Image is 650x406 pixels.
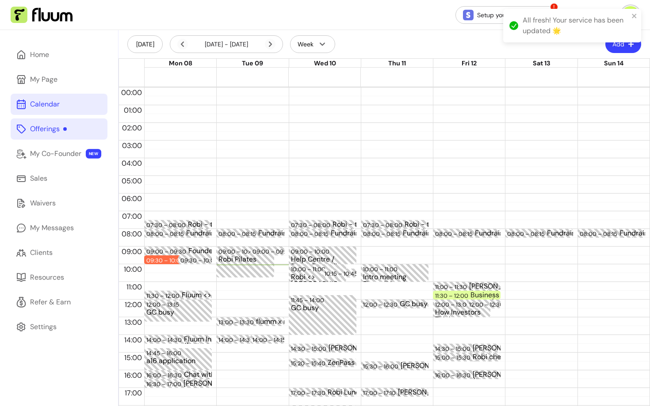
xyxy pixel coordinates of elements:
[177,39,275,49] div: [DATE] - [DATE]
[122,300,144,309] span: 12:00
[218,230,258,238] div: 08:00 – 08:15
[216,229,284,238] div: 08:00 – 08:15Fundraising CRM Update
[363,362,401,371] div: 15:30 – 16:00
[289,344,356,353] div: 14:30 – 15:00[PERSON_NAME] Pedersoli and [PERSON_NAME]
[550,3,558,11] span: !
[328,359,391,366] div: ZenPass Onboarding Call ([PERSON_NAME])
[361,220,428,229] div: 07:30 – 08:00Robi - travel time to Old Sessions
[30,148,81,159] div: My Co-Founder
[11,242,107,263] a: Clients
[30,74,57,85] div: My Page
[216,247,274,277] div: 09:00 – 10:45Robi Pilates
[289,220,356,229] div: 07:30 – 08:00Robi - travel time to Old Sessions
[119,229,144,239] span: 08:00
[144,335,212,344] div: 14:00 – 14:30Fluum Intro Chat ([PERSON_NAME] )
[473,345,536,352] div: [PERSON_NAME] - Product [PERSON_NAME] Launch
[291,221,333,229] div: 07:30 – 08:00
[328,389,391,396] div: Robi Lunchclub
[120,141,144,150] span: 03:00
[435,300,473,309] div: 12:00 – 13:00
[252,336,288,344] div: 14:00 – 14:15
[361,388,428,397] div: 17:00 – 17:10[PERSON_NAME] <> [PERSON_NAME]: Interview to join the Syrena Platform
[218,247,258,256] div: 09:00 – 10:45
[11,44,107,65] a: Home
[291,273,344,281] div: Robi <> [GEOGRAPHIC_DATA]
[119,247,144,256] span: 09:00
[433,282,501,291] div: 11:00 – 11:30[PERSON_NAME] Weekly Catch Up
[361,300,428,308] div: 12:00 – 12:30GC busy @ old sessions
[435,230,475,238] div: 08:00 – 08:15
[363,389,398,397] div: 17:00 – 17:10
[256,318,319,325] div: flumm x magier
[119,194,144,203] span: 06:00
[473,371,536,378] div: [PERSON_NAME] (Fluum Intro)
[289,388,356,397] div: 17:00 – 17:30Robi Lunchclub
[435,353,473,362] div: 15:00 – 15:30
[216,335,274,344] div: 14:00 – 14:30Weekly Team + Product/Tech Call 🎧
[122,388,144,398] span: 17:00
[291,247,332,256] div: 09:00 – 10:00
[435,283,469,291] div: 11:00 – 11:30
[631,12,638,19] button: close
[178,255,212,264] div: 09:30 – 10:00
[433,291,501,300] div: 11:30 – 12:00Business Office Hours (with Fluum Founders) (2 / 50)
[146,309,210,321] div: GC busy
[505,229,573,238] div: 08:00 – 08:15Fundraising CRM Update
[333,221,396,228] div: Robi - travel time to Old Sessions
[580,230,619,238] div: 08:00 – 08:15
[291,230,331,238] div: 08:00 – 08:15
[291,359,328,368] div: 15:20 – 15:40
[180,256,221,265] div: 09:30 – 10:00
[11,193,107,214] a: Waivers
[473,353,536,360] div: Robi checks Sales Feedback
[577,229,645,238] div: 08:00 – 08:15Fundraising CRM Update
[144,229,212,238] div: 08:00 – 08:15Fundraising CRM Update
[144,291,212,300] div: 11:30 – 12:00Fluum <> Vestd
[507,230,547,238] div: 08:00 – 08:15
[250,247,284,255] div: 09:00 – 09:30
[604,59,623,67] span: Sun 14
[146,230,186,238] div: 08:00 – 08:15
[188,247,252,254] div: Founders Call
[523,15,629,36] div: All fresh! Your service has been updated 🌟
[146,357,210,369] div: a16 application
[146,247,188,256] div: 09:00 – 09:30
[127,35,163,53] button: [DATE]
[146,336,184,344] div: 14:00 – 14:30
[122,335,144,345] span: 14:00
[462,59,477,68] button: Fri 12
[435,292,470,300] div: 11:30 – 12:00
[169,59,192,68] button: Mon 08
[533,59,551,68] button: Sat 13
[329,345,392,352] div: [PERSON_NAME] Pedersoli and [PERSON_NAME]
[363,221,405,229] div: 07:30 – 08:00
[388,59,406,68] button: Thu 11
[30,124,67,134] div: Offerings
[401,362,464,369] div: [PERSON_NAME] <> [PERSON_NAME] - LinkedIn Content
[30,49,49,60] div: Home
[146,371,184,379] div: 16:00 – 16:30
[363,273,426,281] div: Intro meeting Fluum/Mosaic Advisory
[361,264,428,282] div: 10:00 – 11:00Intro meeting Fluum/Mosaic Advisory
[433,353,501,361] div: 15:00 – 15:30Robi checks Sales Feedback
[184,380,247,387] div: [PERSON_NAME] <> Fluum - Intro Call
[289,247,356,264] div: 09:00 – 10:00Help Centre / Demo Recording
[622,6,639,24] img: avatar
[469,283,532,290] div: [PERSON_NAME] Weekly Catch Up
[169,59,192,67] span: Mon 08
[258,230,321,237] div: Fundraising CRM Update
[144,379,212,388] div: 16:30 – 17:00[PERSON_NAME] <> Fluum - Intro Call
[250,335,284,344] div: 14:00 – 14:15
[120,123,144,133] span: 02:00
[291,265,328,273] div: 10:00 – 11:00
[363,230,403,238] div: 08:00 – 08:15
[11,217,107,239] a: My Messages
[291,256,354,263] div: Help Centre / Demo Recording
[146,256,187,265] div: 09:30 – 10:00
[467,300,501,308] div: 12:00 – 12:30
[388,59,406,67] span: Thu 11
[289,358,356,367] div: 15:20 – 15:40ZenPass Onboarding Call ([PERSON_NAME])
[119,176,144,186] span: 05:00
[119,88,144,97] span: 00:00
[242,59,263,67] span: Tue 09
